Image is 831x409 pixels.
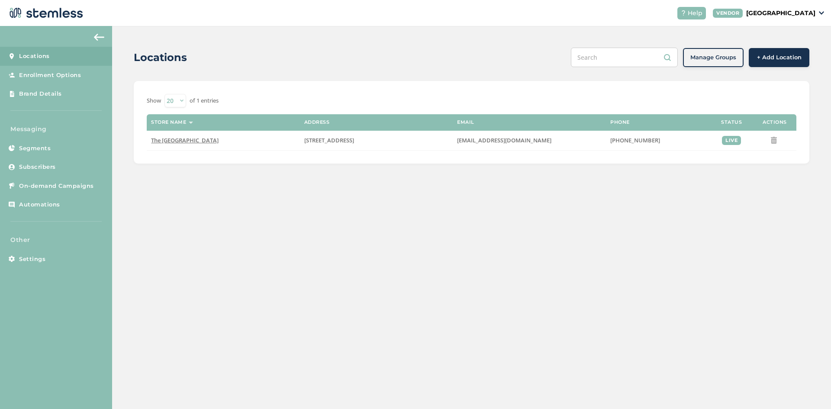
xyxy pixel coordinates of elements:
[688,9,702,18] span: Help
[713,9,743,18] div: VENDOR
[681,10,686,16] img: icon-help-white-03924b79.svg
[683,48,744,67] button: Manage Groups
[19,163,56,171] span: Subscribers
[690,53,736,62] span: Manage Groups
[19,71,81,80] span: Enrollment Options
[7,4,83,22] img: logo-dark-0685b13c.svg
[757,53,802,62] span: + Add Location
[746,9,815,18] p: [GEOGRAPHIC_DATA]
[571,48,678,67] input: Search
[19,90,62,98] span: Brand Details
[749,48,809,67] button: + Add Location
[19,144,51,153] span: Segments
[819,11,824,15] img: icon_down-arrow-small-66adaf34.svg
[94,34,104,41] img: icon-arrow-back-accent-c549486e.svg
[134,50,187,65] h2: Locations
[19,200,60,209] span: Automations
[19,255,45,264] span: Settings
[19,182,94,190] span: On-demand Campaigns
[19,52,50,61] span: Locations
